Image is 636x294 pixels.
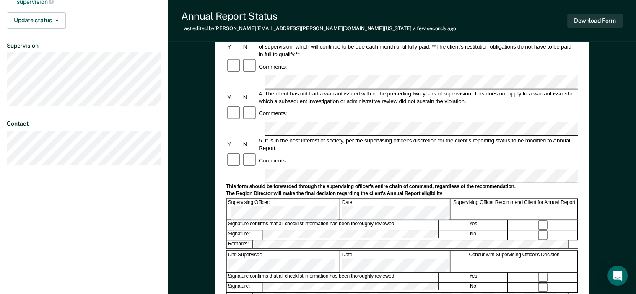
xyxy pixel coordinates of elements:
[226,191,578,198] div: The Region Director will make the final decision regarding the client's Annual Report eligibility
[413,26,456,31] span: a few seconds ago
[257,110,288,117] div: Comments:
[451,251,578,272] div: Concur with Supervising Officer's Decision
[439,283,508,292] div: No
[181,10,456,22] div: Annual Report Status
[226,283,262,292] div: Signature:
[567,14,623,28] button: Download Form
[241,43,257,50] div: N
[226,240,253,248] div: Remarks:
[226,141,242,148] div: Y
[226,43,242,50] div: Y
[226,93,242,101] div: Y
[607,266,628,286] div: Open Intercom Messenger
[7,42,161,49] dt: Supervision
[257,35,578,58] div: 3. The client has maintained compliance with all restitution obligations in accordance to PD/POP-...
[7,12,66,29] button: Update status
[241,93,257,101] div: N
[226,251,340,272] div: Unit Supervisor:
[226,230,262,240] div: Signature:
[257,137,578,152] div: 5. It is in the best interest of society, per the supervising officer's discretion for the client...
[439,273,508,282] div: Yes
[226,220,438,230] div: Signature confirms that all checklist information has been thoroughly reviewed.
[439,230,508,240] div: No
[181,26,456,31] div: Last edited by [PERSON_NAME][EMAIL_ADDRESS][PERSON_NAME][DOMAIN_NAME][US_STATE]
[257,63,288,70] div: Comments:
[241,141,257,148] div: N
[340,251,450,272] div: Date:
[257,157,288,164] div: Comments:
[439,220,508,230] div: Yes
[257,90,578,105] div: 4. The client has not had a warrant issued with in the preceding two years of supervision. This d...
[226,273,438,282] div: Signature confirms that all checklist information has been thoroughly reviewed.
[451,199,578,220] div: Supervising Officer Recommend Client for Annual Report
[226,199,340,220] div: Supervising Officer:
[340,199,450,220] div: Date:
[7,120,161,127] dt: Contact
[226,184,578,191] div: This form should be forwarded through the supervising officer's entire chain of command, regardle...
